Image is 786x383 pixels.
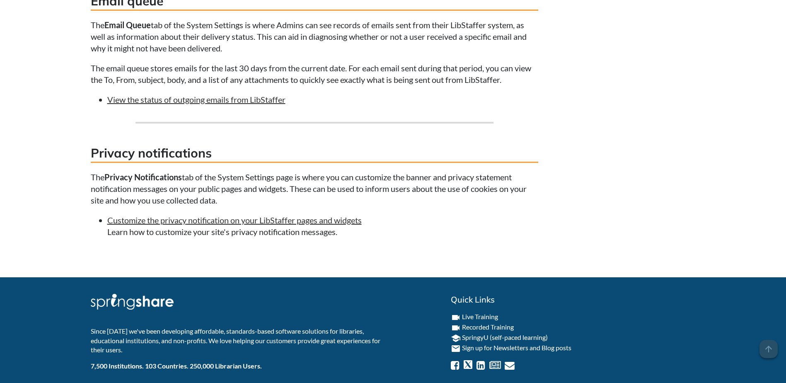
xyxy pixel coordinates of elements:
[107,215,362,225] a: Customize the privacy notification on your LibStaffer pages and widgets
[451,344,461,354] i: email
[107,95,285,104] a: View the status of outgoing emails from LibStaffer
[104,20,151,30] strong: Email Queue
[104,172,182,182] strong: Privacy Notifications
[91,294,174,310] img: Springshare
[91,19,538,54] p: The tab of the System Settings is where Admins can see records of emails sent from their LibStaff...
[451,323,461,333] i: videocam
[91,171,538,206] p: The tab of the System Settings page is where you can customize the banner and privacy statement n...
[451,294,696,305] h2: Quick Links
[91,62,538,85] p: The email queue stores emails for the last 30 days from the current date. For each email sent dur...
[451,313,461,322] i: videocam
[462,344,571,351] a: Sign up for Newsletters and Blog posts
[759,340,778,358] span: arrow_upward
[462,323,514,331] a: Recorded Training
[91,327,387,354] p: Since [DATE] we've been developing affordable, standards-based software solutions for libraries, ...
[462,333,548,341] a: SpringyU (self-paced learning)
[462,313,498,320] a: Live Training
[91,144,538,163] h3: Privacy notifications
[107,214,538,238] li: Learn how to customize your site's privacy notification messages.
[759,341,778,351] a: arrow_upward
[451,333,461,343] i: school
[91,362,262,370] b: 7,500 Institutions. 103 Countries. 250,000 Librarian Users.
